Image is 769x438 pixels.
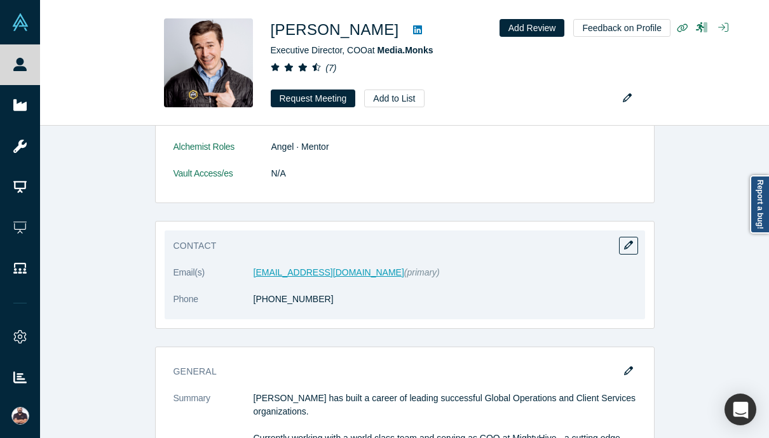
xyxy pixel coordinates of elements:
[174,167,271,194] dt: Vault Access/es
[271,90,356,107] button: Request Meeting
[271,140,636,154] dd: Angel · Mentor
[271,167,636,180] dd: N/A
[573,19,670,37] button: Feedback on Profile
[164,18,253,107] img: Christopher Martin's Profile Image
[271,18,399,41] h1: [PERSON_NAME]
[174,293,254,319] dt: Phone
[174,239,618,253] h3: Contact
[254,267,404,277] a: [EMAIL_ADDRESS][DOMAIN_NAME]
[325,63,336,73] i: ( 7 )
[271,45,433,55] span: Executive Director, COO at
[11,13,29,31] img: Alchemist Vault Logo
[750,175,769,234] a: Report a bug!
[500,19,565,37] button: Add Review
[174,140,271,167] dt: Alchemist Roles
[404,267,440,277] span: (primary)
[174,114,271,140] dt: Messages Quota
[378,45,433,55] a: Media.Monks
[254,294,334,304] a: [PHONE_NUMBER]
[364,90,424,107] button: Add to List
[254,393,636,416] span: [PERSON_NAME] has built a career of leading successful Global Operations and Client Services orga...
[174,365,618,378] h3: General
[11,407,29,425] img: Muhannad Taslaq's Account
[174,266,254,293] dt: Email(s)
